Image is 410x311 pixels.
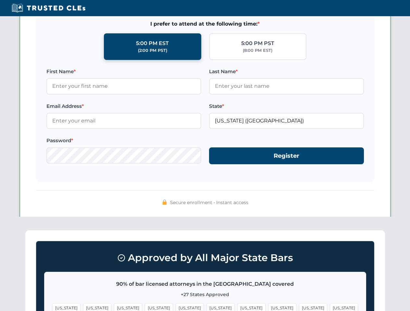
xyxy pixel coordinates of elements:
[209,147,364,165] button: Register
[209,78,364,94] input: Enter your last name
[209,102,364,110] label: State
[241,39,274,48] div: 5:00 PM PST
[46,78,201,94] input: Enter your first name
[46,102,201,110] label: Email Address
[209,113,364,129] input: Missouri (MO)
[136,39,169,48] div: 5:00 PM EST
[170,199,248,206] span: Secure enrollment • Instant access
[46,137,201,144] label: Password
[44,249,366,267] h3: Approved by All Major State Bars
[243,47,272,54] div: (8:00 PM EST)
[46,68,201,75] label: First Name
[10,3,87,13] img: Trusted CLEs
[138,47,167,54] div: (2:00 PM PST)
[162,200,167,205] img: 🔒
[52,280,358,288] p: 90% of bar licensed attorneys in the [GEOGRAPHIC_DATA] covered
[46,20,364,28] span: I prefer to attend at the following time:
[209,68,364,75] label: Last Name
[52,291,358,298] p: +27 States Approved
[46,113,201,129] input: Enter your email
